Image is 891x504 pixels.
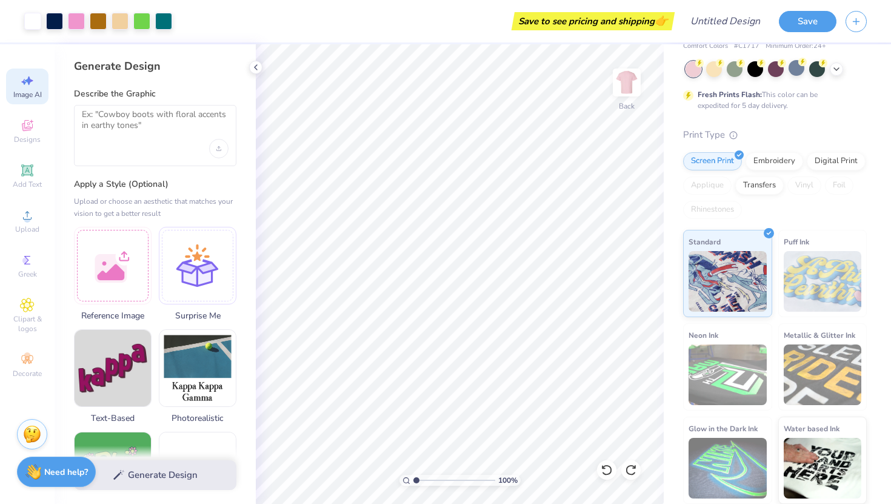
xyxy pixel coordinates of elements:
label: Apply a Style (Optional) [74,178,236,190]
span: 100 % [498,475,518,486]
span: Reference Image [74,309,152,322]
div: Digital Print [807,152,866,170]
span: Add Text [13,180,42,189]
span: Puff Ink [784,235,809,248]
div: Upload image [209,139,229,158]
div: Applique [683,176,732,195]
div: Screen Print [683,152,742,170]
img: Text-Based [75,330,151,406]
img: Photorealistic [159,330,236,406]
img: Neon Ink [689,344,767,405]
span: Metallic & Glitter Ink [784,329,855,341]
img: Back [615,70,639,95]
div: Vinyl [787,176,821,195]
span: # C1717 [734,41,759,52]
img: Water based Ink [784,438,862,499]
span: Text-Based [74,412,152,425]
span: Image AI [13,90,42,99]
span: Water based Ink [784,422,839,435]
span: Comfort Colors [683,41,728,52]
strong: Fresh Prints Flash: [698,90,762,99]
img: Glow in the Dark Ink [689,438,767,499]
span: Clipart & logos [6,314,48,334]
div: Generate Design [74,59,236,73]
div: This color can be expedited for 5 day delivery. [698,89,847,111]
div: Foil [825,176,853,195]
span: Decorate [13,369,42,378]
span: Neon Ink [689,329,718,341]
img: Puff Ink [784,251,862,312]
div: Back [619,101,635,112]
div: Rhinestones [683,201,742,219]
span: Upload [15,224,39,234]
div: Upload or choose an aesthetic that matches your vision to get a better result [74,195,236,220]
span: Minimum Order: 24 + [766,41,826,52]
div: Embroidery [746,152,803,170]
img: Standard [689,251,767,312]
span: Standard [689,235,721,248]
img: Metallic & Glitter Ink [784,344,862,405]
span: 👉 [655,13,668,28]
span: Designs [14,135,41,144]
div: Print Type [683,128,867,142]
strong: Need help? [44,466,88,478]
input: Untitled Design [681,9,770,33]
button: Save [779,11,836,32]
span: Photorealistic [159,412,236,425]
span: Surprise Me [159,309,236,322]
label: Describe the Graphic [74,88,236,100]
span: Greek [18,269,37,279]
div: Save to see pricing and shipping [515,12,672,30]
span: Glow in the Dark Ink [689,422,758,435]
div: Transfers [735,176,784,195]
